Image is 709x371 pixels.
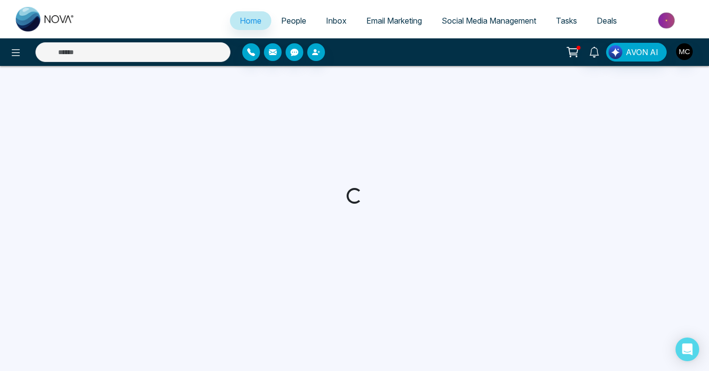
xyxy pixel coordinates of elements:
[546,11,587,30] a: Tasks
[442,16,536,26] span: Social Media Management
[556,16,577,26] span: Tasks
[632,9,703,31] img: Market-place.gif
[326,16,347,26] span: Inbox
[597,16,617,26] span: Deals
[606,43,667,62] button: AVON AI
[366,16,422,26] span: Email Marketing
[676,338,699,361] div: Open Intercom Messenger
[609,45,622,59] img: Lead Flow
[230,11,271,30] a: Home
[356,11,432,30] a: Email Marketing
[432,11,546,30] a: Social Media Management
[626,46,658,58] span: AVON AI
[316,11,356,30] a: Inbox
[587,11,627,30] a: Deals
[281,16,306,26] span: People
[16,7,75,31] img: Nova CRM Logo
[676,43,693,60] img: User Avatar
[271,11,316,30] a: People
[240,16,261,26] span: Home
